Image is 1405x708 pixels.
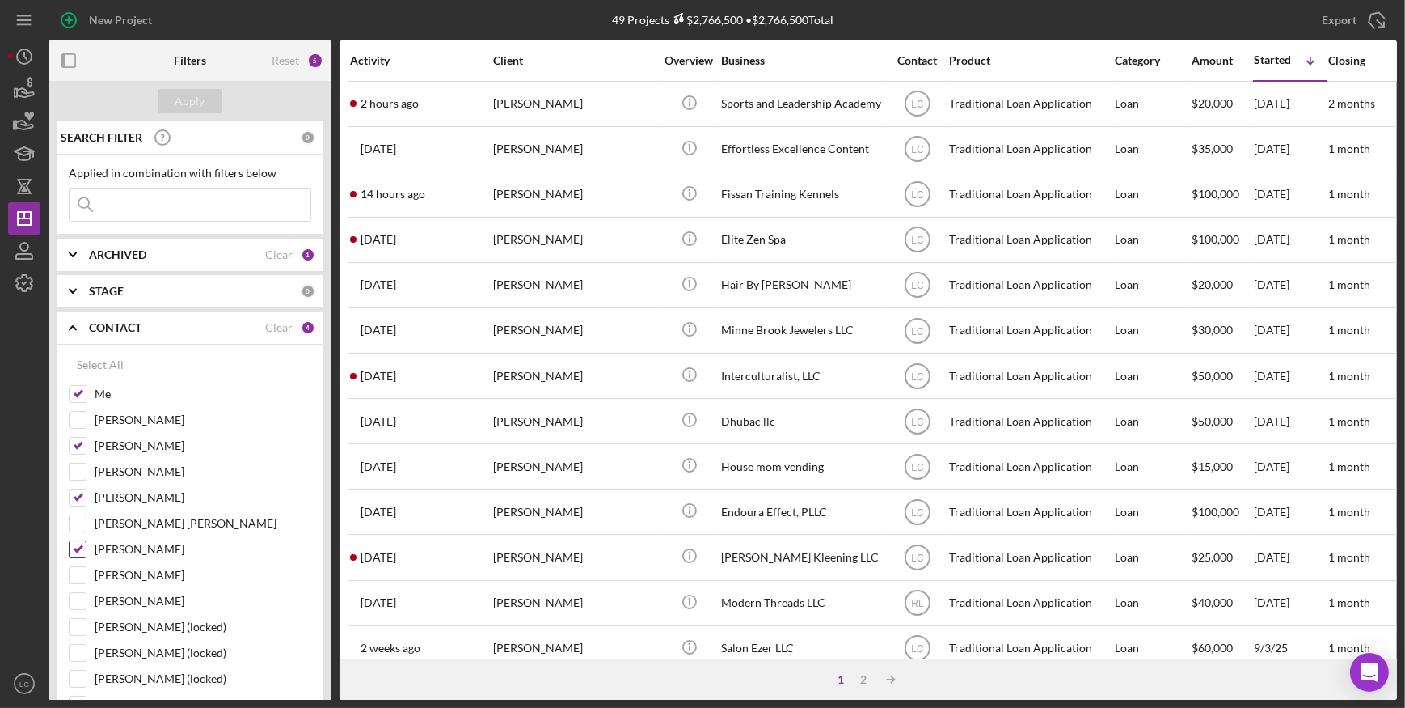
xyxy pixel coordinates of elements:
div: House mom vending [721,445,883,488]
label: [PERSON_NAME] [95,464,311,480]
div: Dhubac llc [721,400,883,443]
time: 1 month [1328,187,1370,201]
div: [DATE] [1254,264,1327,307]
time: 2025-09-18 01:39 [361,188,425,201]
div: Business [721,54,883,67]
label: [PERSON_NAME] [95,567,311,583]
div: Loan [1115,536,1190,579]
time: 1 month [1328,414,1370,428]
div: 9/3/25 [1254,627,1327,670]
text: LC [911,235,924,246]
time: 2025-09-17 00:32 [361,233,396,246]
b: STAGE [89,285,124,298]
div: Applied in combination with filters below [69,167,311,180]
span: $100,000 [1192,187,1239,201]
div: Loan [1115,490,1190,533]
div: Select All [77,349,124,381]
div: Traditional Loan Application [949,83,1111,125]
time: 2025-09-17 15:02 [361,142,396,155]
div: [DATE] [1254,128,1327,171]
text: LC [911,416,924,427]
label: [PERSON_NAME] (locked) [95,645,311,661]
div: 4 [301,320,315,335]
div: Apply [175,89,205,113]
div: Loan [1115,173,1190,216]
div: Traditional Loan Application [949,490,1111,533]
div: Elite Zen Spa [721,218,883,261]
div: [PERSON_NAME] [493,445,655,488]
div: [DATE] [1254,445,1327,488]
div: [DATE] [1254,309,1327,352]
div: [PERSON_NAME] [493,627,655,670]
div: Amount [1192,54,1252,67]
div: Category [1115,54,1190,67]
div: Loan [1115,218,1190,261]
div: 1 [301,248,315,262]
div: [PERSON_NAME] [493,400,655,443]
time: 1 month [1328,142,1370,155]
span: $20,000 [1192,278,1233,291]
div: [PERSON_NAME] [493,83,655,125]
div: Loan [1115,264,1190,307]
div: [DATE] [1254,173,1327,216]
div: Loan [1115,354,1190,397]
div: $2,766,500 [669,13,743,27]
div: Fissan Training Kennels [721,173,883,216]
time: 1 month [1328,596,1370,609]
label: [PERSON_NAME] [95,438,311,454]
div: Endoura Effect, PLLC [721,490,883,533]
time: 1 month [1328,232,1370,246]
time: 1 month [1328,505,1370,519]
div: [PERSON_NAME] [493,128,655,171]
label: [PERSON_NAME] (locked) [95,619,311,635]
time: 2025-09-11 18:55 [361,551,396,564]
time: 1 month [1328,641,1370,655]
button: Select All [69,349,132,381]
button: Export [1306,4,1397,36]
div: [PERSON_NAME] [493,173,655,216]
div: Traditional Loan Application [949,218,1111,261]
div: Traditional Loan Application [949,309,1111,352]
time: 1 month [1328,460,1370,473]
label: [PERSON_NAME] [95,490,311,506]
div: [PERSON_NAME] Kleening LLC [721,536,883,579]
div: Reset [272,54,299,67]
text: LC [911,461,924,473]
div: Contact [887,54,947,67]
div: [DATE] [1254,218,1327,261]
div: 0 [301,284,315,299]
time: 2025-09-14 02:47 [361,278,396,291]
button: LC [8,668,40,700]
label: [PERSON_NAME] (locked) [95,671,311,687]
div: Traditional Loan Application [949,173,1111,216]
div: [DATE] [1254,582,1327,625]
div: Minne Brook Jewelers LLC [721,309,883,352]
div: Salon Ezer LLC [721,627,883,670]
time: 2025-09-15 18:20 [361,370,396,383]
div: 5 [307,53,323,69]
text: LC [911,99,924,110]
b: CONTACT [89,321,141,334]
div: Effortless Excellence Content [721,128,883,171]
div: 0 [301,130,315,145]
div: [PERSON_NAME] [493,309,655,352]
div: Clear [265,321,293,334]
div: [PERSON_NAME] [493,536,655,579]
div: Traditional Loan Application [949,264,1111,307]
time: 1 month [1328,323,1370,337]
label: Me [95,386,311,402]
div: Loan [1115,309,1190,352]
div: Loan [1115,400,1190,443]
div: Client [493,54,655,67]
b: SEARCH FILTER [61,131,142,144]
span: $35,000 [1192,142,1233,155]
div: [PERSON_NAME] [493,490,655,533]
div: Clear [265,248,293,261]
text: RL [911,598,924,609]
b: ARCHIVED [89,248,146,261]
div: Sports and Leadership Academy [721,83,883,125]
div: Loan [1115,582,1190,625]
label: [PERSON_NAME] [PERSON_NAME] [95,515,311,532]
div: [DATE] [1254,490,1327,533]
button: New Project [49,4,168,36]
